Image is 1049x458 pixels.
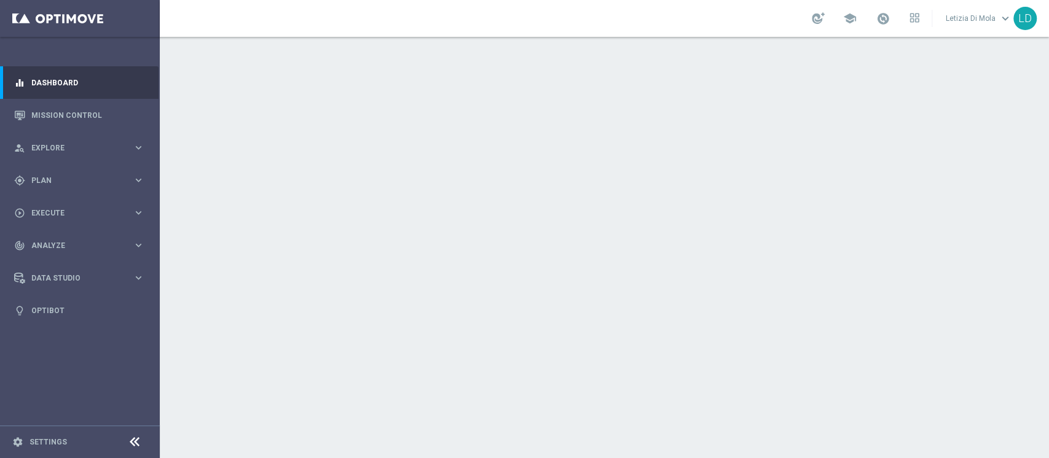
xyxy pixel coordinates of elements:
a: Dashboard [31,66,144,99]
i: keyboard_arrow_right [133,142,144,153]
span: school [843,12,857,25]
div: Dashboard [14,66,144,99]
button: Mission Control [14,111,145,120]
span: Plan [31,177,133,184]
div: LD [1013,7,1037,30]
button: play_circle_outline Execute keyboard_arrow_right [14,208,145,218]
a: Mission Control [31,99,144,131]
div: Optibot [14,294,144,327]
span: Execute [31,209,133,217]
button: equalizer Dashboard [14,78,145,88]
i: keyboard_arrow_right [133,272,144,284]
i: keyboard_arrow_right [133,207,144,219]
i: equalizer [14,77,25,88]
button: track_changes Analyze keyboard_arrow_right [14,241,145,250]
i: keyboard_arrow_right [133,174,144,186]
span: Data Studio [31,274,133,282]
div: Plan [14,175,133,186]
div: Data Studio [14,273,133,284]
i: settings [12,437,23,448]
i: track_changes [14,240,25,251]
i: gps_fixed [14,175,25,186]
span: Analyze [31,242,133,249]
div: Analyze [14,240,133,251]
i: play_circle_outline [14,208,25,219]
i: lightbulb [14,305,25,316]
i: person_search [14,142,25,153]
a: Letizia Di Molakeyboard_arrow_down [945,9,1013,28]
div: Execute [14,208,133,219]
button: person_search Explore keyboard_arrow_right [14,143,145,153]
button: Data Studio keyboard_arrow_right [14,273,145,283]
div: Explore [14,142,133,153]
button: lightbulb Optibot [14,306,145,316]
span: Explore [31,144,133,152]
i: keyboard_arrow_right [133,239,144,251]
a: Settings [29,438,67,446]
div: Mission Control [14,99,144,131]
button: gps_fixed Plan keyboard_arrow_right [14,176,145,185]
a: Optibot [31,294,144,327]
span: keyboard_arrow_down [999,12,1012,25]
